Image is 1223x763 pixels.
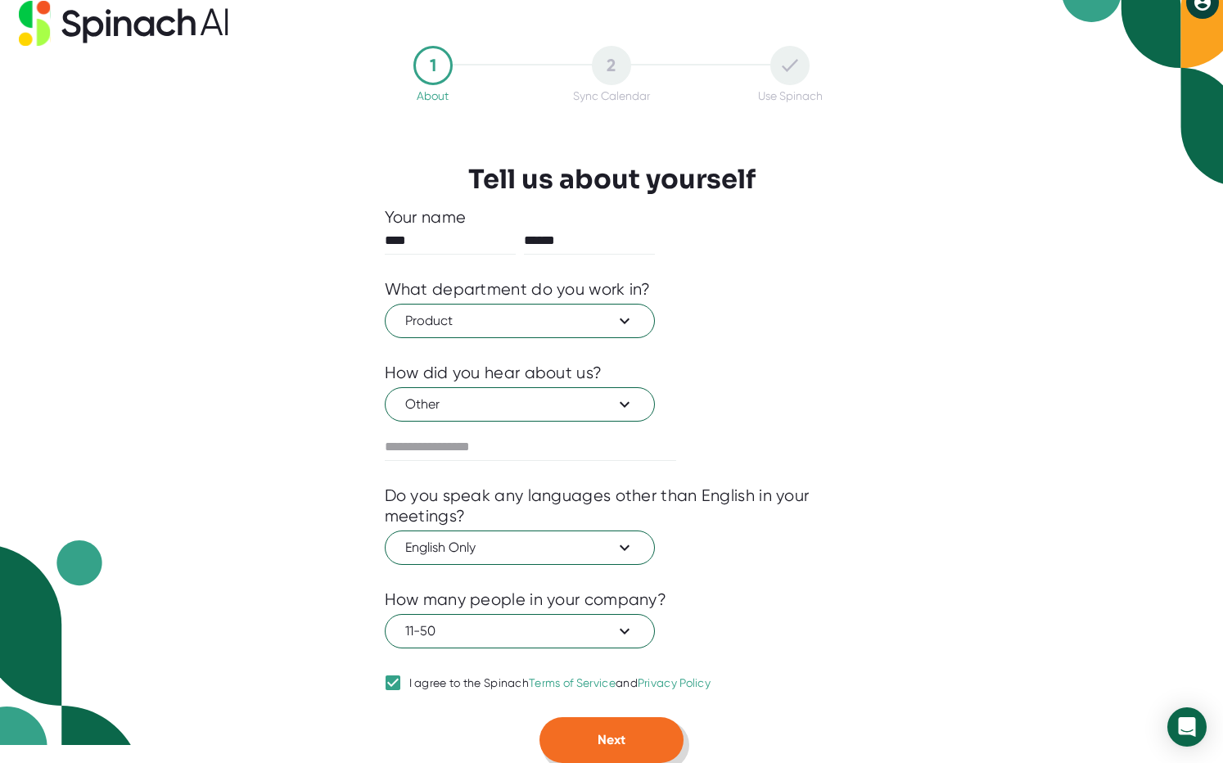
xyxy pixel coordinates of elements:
[385,387,655,422] button: Other
[385,207,839,228] div: Your name
[598,732,625,747] span: Next
[405,311,634,331] span: Product
[405,621,634,641] span: 11-50
[385,614,655,648] button: 11-50
[529,676,616,689] a: Terms of Service
[409,676,711,691] div: I agree to the Spinach and
[573,89,650,102] div: Sync Calendar
[385,304,655,338] button: Product
[758,89,823,102] div: Use Spinach
[1167,707,1207,747] div: Open Intercom Messenger
[592,46,631,85] div: 2
[385,589,667,610] div: How many people in your company?
[385,363,602,383] div: How did you hear about us?
[405,395,634,414] span: Other
[413,46,453,85] div: 1
[539,717,684,763] button: Next
[638,676,711,689] a: Privacy Policy
[385,485,839,526] div: Do you speak any languages other than English in your meetings?
[468,164,756,195] h3: Tell us about yourself
[385,530,655,565] button: English Only
[385,279,651,300] div: What department do you work in?
[417,89,449,102] div: About
[405,538,634,558] span: English Only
